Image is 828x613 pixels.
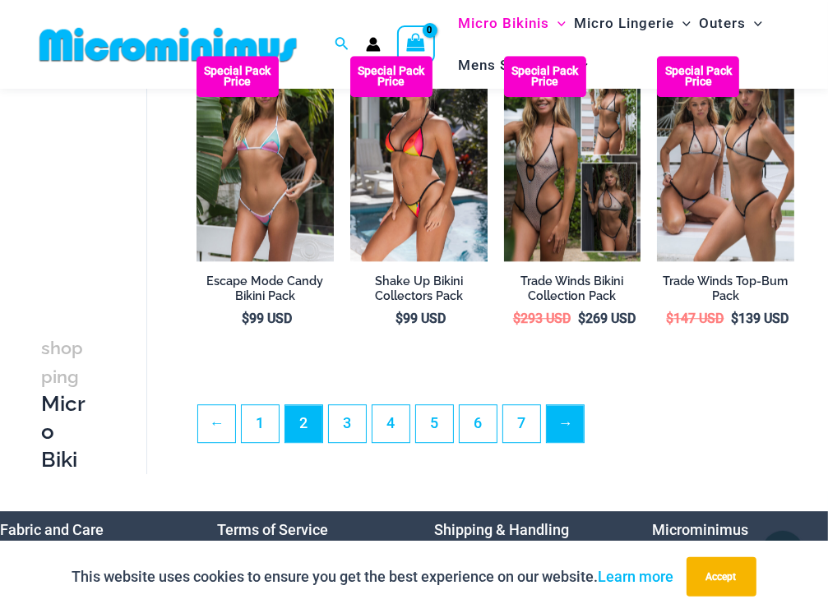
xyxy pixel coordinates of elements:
span: Menu Toggle [549,2,566,44]
a: Search icon link [335,35,349,55]
span: $ [578,311,585,326]
bdi: 293 USD [513,311,571,326]
a: OutersMenu ToggleMenu Toggle [695,2,766,44]
img: Escape Mode Candy 3151 Top 4151 Bottom 02 [197,56,334,261]
h2: Trade Winds Bikini Collection Pack [504,274,641,304]
a: Microminimus Community [652,521,748,575]
bdi: 269 USD [578,311,636,326]
span: Outers [699,2,746,44]
a: Page 6 [460,405,497,442]
span: shopping [41,338,83,387]
a: Trade Winds Top-Bum Pack [657,274,794,311]
span: $ [667,311,674,326]
a: Account icon link [366,37,381,52]
b: Special Pack Price [657,66,739,87]
a: View Shopping Cart, empty [397,25,435,63]
a: Micro LingerieMenu ToggleMenu Toggle [570,2,695,44]
a: → [547,405,584,442]
a: Page 4 [372,405,409,442]
span: Micro Bikinis [458,2,549,44]
span: Page 2 [285,405,322,442]
span: $ [513,311,520,326]
p: This website uses cookies to ensure you get the best experience on our website. [72,565,674,589]
bdi: 99 USD [242,311,292,326]
a: Top Bum Pack (1) Trade Winds IvoryInk 317 Top 453 Micro 03Trade Winds IvoryInk 317 Top 453 Micro 03 [657,56,794,261]
span: $ [242,311,249,326]
img: Shake Up Sunset 3145 Top 4145 Bottom 04 [350,56,488,261]
nav: Product Pagination [197,404,794,452]
a: Micro BikinisMenu ToggleMenu Toggle [454,2,570,44]
a: Trade Winds Bikini Collection Pack [504,274,641,311]
a: Escape Mode Candy Bikini Pack [197,274,334,311]
h3: Micro Bikinis [41,334,89,502]
img: Top Bum Pack (1) [657,56,794,261]
img: Collection Pack (1) [504,56,641,261]
a: Terms of Service [217,521,328,538]
h2: Trade Winds Top-Bum Pack [657,274,794,304]
a: Page 3 [329,405,366,442]
bdi: 139 USD [732,311,789,326]
h2: Shake Up Bikini Collectors Pack [350,274,488,304]
a: Shipping & Handling [435,521,570,538]
span: $ [732,311,739,326]
bdi: 99 USD [395,311,446,326]
b: Special Pack Price [350,66,433,87]
a: Collection Pack (1) Trade Winds IvoryInk 317 Top 469 Thong 11Trade Winds IvoryInk 317 Top 469 Tho... [504,56,641,261]
a: Mens SwimwearMenu ToggleMenu Toggle [454,44,592,86]
a: Page 1 [242,405,279,442]
a: Shake Up Bikini Collectors Pack [350,274,488,311]
b: Special Pack Price [504,66,586,87]
span: Mens Swimwear [458,44,571,86]
span: Menu Toggle [674,2,691,44]
a: Learn more [599,568,674,585]
img: MM SHOP LOGO FLAT [33,26,303,63]
span: $ [395,311,403,326]
bdi: 147 USD [667,311,724,326]
a: Escape Mode Candy 3151 Top 4151 Bottom 02 Escape Mode Candy 3151 Top 4151 Bottom 04Escape Mode Ca... [197,56,334,261]
span: Micro Lingerie [574,2,674,44]
button: Accept [687,557,756,597]
a: Shake Up Sunset 3145 Top 4145 Bottom 04 Shake Up Sunset 3145 Top 4145 Bottom 05Shake Up Sunset 31... [350,56,488,261]
span: Menu Toggle [746,2,762,44]
a: ← [198,405,235,442]
a: Page 7 [503,405,540,442]
a: Page 5 [416,405,453,442]
b: Special Pack Price [197,66,279,87]
h2: Escape Mode Candy Bikini Pack [197,274,334,304]
span: Menu Toggle [571,44,588,86]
